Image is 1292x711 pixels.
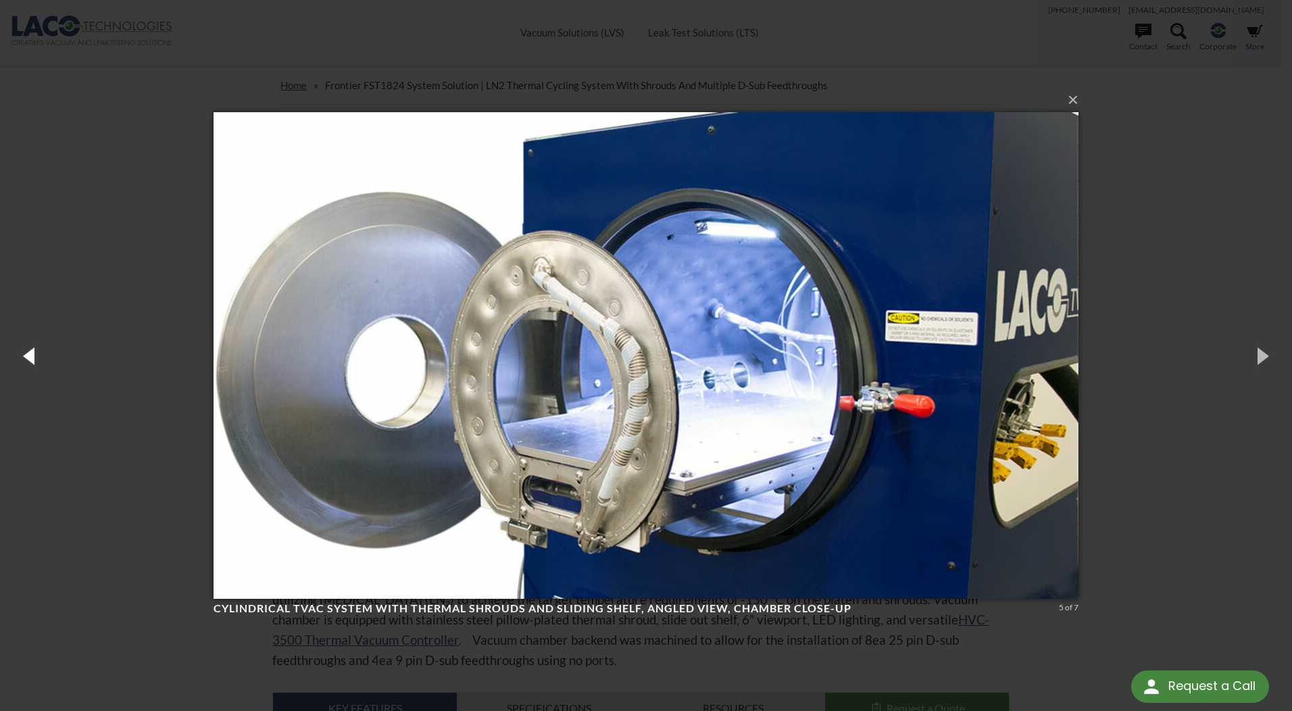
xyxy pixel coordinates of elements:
[214,85,1078,626] img: Cylindrical TVAC System with Thermal Shrouds and Sliding Shelf, angled view, chamber close-up
[1168,670,1256,702] div: Request a Call
[1141,676,1162,697] img: round button
[1231,318,1292,393] button: Next (Right arrow key)
[214,602,1054,616] h4: Cylindrical TVAC System with Thermal Shrouds and Sliding Shelf, angled view, chamber close-up
[1131,670,1269,703] div: Request a Call
[218,85,1083,115] button: ×
[1059,602,1078,614] div: 5 of 7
